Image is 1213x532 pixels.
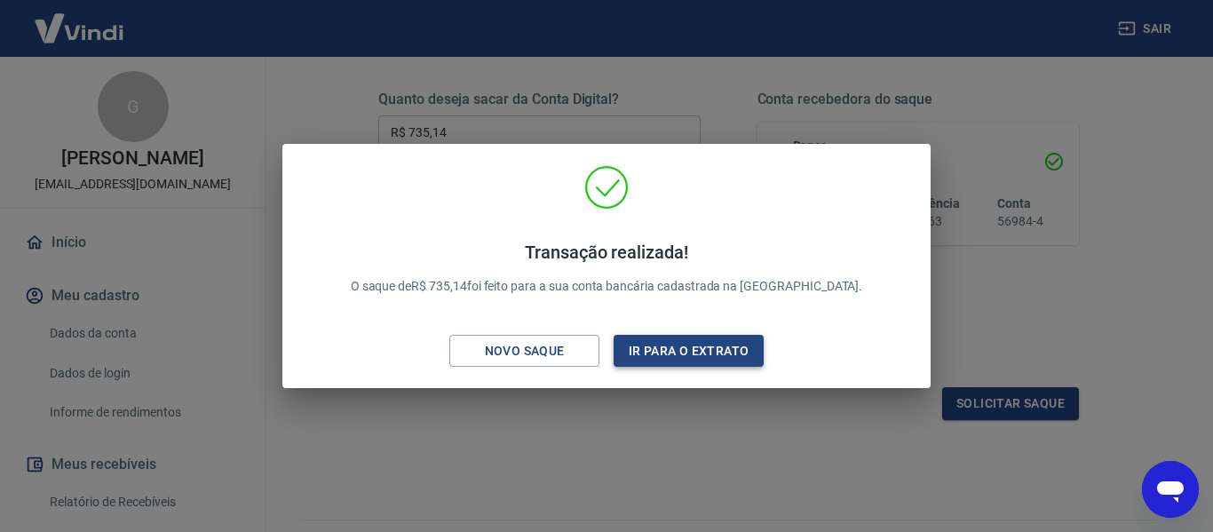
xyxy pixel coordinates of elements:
[351,242,863,296] p: O saque de R$ 735,14 foi feito para a sua conta bancária cadastrada na [GEOGRAPHIC_DATA].
[351,242,863,263] h4: Transação realizada!
[1142,461,1199,518] iframe: Botão para abrir a janela de mensagens
[614,335,764,368] button: Ir para o extrato
[464,340,586,362] div: Novo saque
[449,335,599,368] button: Novo saque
